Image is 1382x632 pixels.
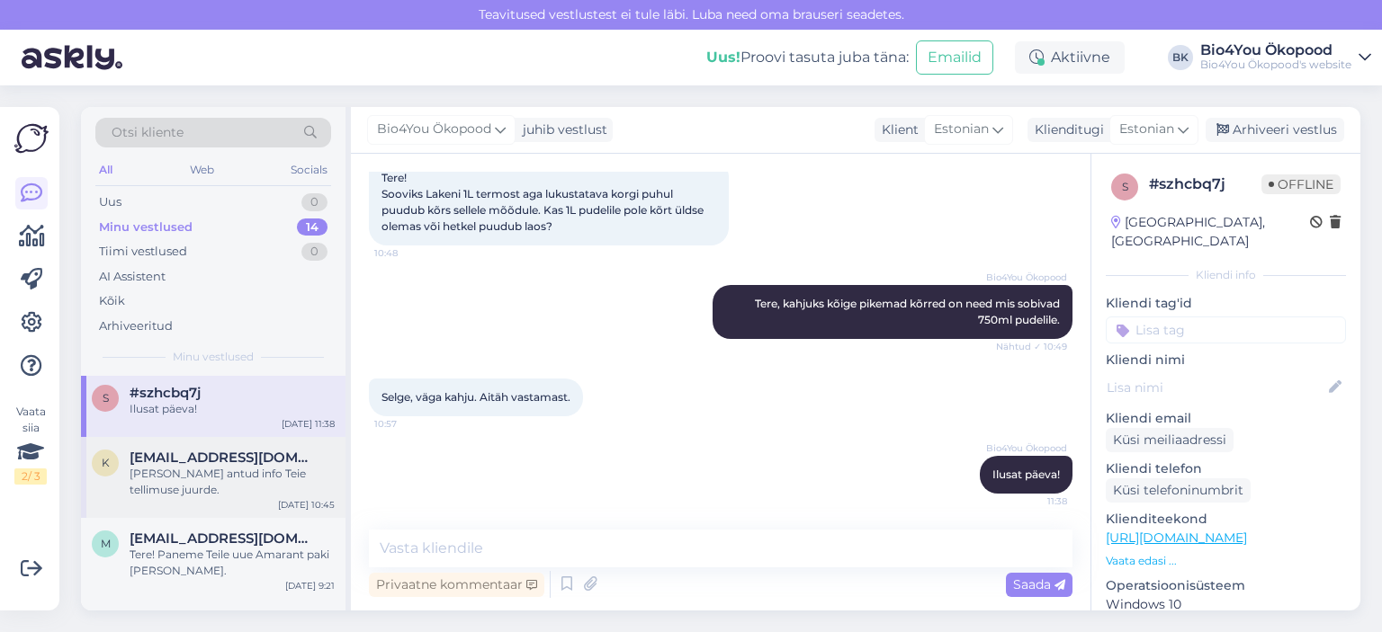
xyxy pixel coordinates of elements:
[1261,174,1341,194] span: Offline
[99,268,166,286] div: AI Assistent
[934,120,989,139] span: Estonian
[755,297,1063,326] span: Tere, kahjuks kõige pikemad kõrred on need mis sobivad 750ml pudelile.
[99,317,173,335] div: Arhiveeritud
[996,340,1067,353] span: Nähtud ✓ 10:49
[1149,174,1261,195] div: # szhcbq7j
[130,530,317,547] span: marhasina@hotmail.com
[706,47,909,68] div: Proovi tasuta juba täna:
[1000,494,1067,508] span: 11:38
[992,467,1060,481] span: Ilusat päeva!
[377,120,491,139] span: Bio4You Ökopood
[986,441,1067,455] span: Bio4You Ökopood
[1106,428,1234,452] div: Küsi meiliaadressi
[112,123,184,142] span: Otsi kliente
[301,243,328,261] div: 0
[1200,43,1371,72] a: Bio4You ÖkopoodBio4You Ökopood's website
[130,385,201,401] span: #szhcbq7j
[1111,213,1310,251] div: [GEOGRAPHIC_DATA], [GEOGRAPHIC_DATA]
[173,349,254,365] span: Minu vestlused
[1028,120,1104,139] div: Klienditugi
[1106,553,1346,569] p: Vaata edasi ...
[285,579,335,592] div: [DATE] 9:21
[1122,180,1128,193] span: s
[1206,118,1344,142] div: Arhiveeri vestlus
[1106,409,1346,428] p: Kliendi email
[916,40,993,75] button: Emailid
[1107,378,1325,397] input: Lisa nimi
[1106,530,1247,546] a: [URL][DOMAIN_NAME]
[130,450,317,466] span: kasitoosahver@gmail.com
[1013,576,1065,592] span: Saada
[99,218,193,236] div: Minu vestlused
[301,193,328,211] div: 0
[381,390,570,404] span: Selge, väga kahju. Aitäh vastamast.
[99,193,121,211] div: Uus
[1015,41,1125,74] div: Aktiivne
[14,468,47,485] div: 2 / 3
[1106,478,1251,503] div: Küsi telefoninumbrit
[374,246,442,260] span: 10:48
[103,391,109,405] span: s
[706,49,740,66] b: Uus!
[95,158,116,182] div: All
[1119,120,1174,139] span: Estonian
[14,121,49,156] img: Askly Logo
[282,417,335,431] div: [DATE] 11:38
[1106,595,1346,614] p: Windows 10
[1106,294,1346,313] p: Kliendi tag'id
[1200,43,1351,58] div: Bio4You Ökopood
[1106,510,1346,529] p: Klienditeekond
[1200,58,1351,72] div: Bio4You Ökopood's website
[278,498,335,512] div: [DATE] 10:45
[130,401,335,417] div: Ilusat päeva!
[14,404,47,485] div: Vaata siia
[1106,459,1346,478] p: Kliendi telefon
[297,218,328,236] div: 14
[130,466,335,498] div: [PERSON_NAME] antud info Teie tellimuse juurde.
[1168,45,1193,70] div: BK
[287,158,331,182] div: Socials
[99,292,125,310] div: Kõik
[369,573,544,597] div: Privaatne kommentaar
[1106,351,1346,369] p: Kliendi nimi
[1106,267,1346,283] div: Kliendi info
[1106,316,1346,343] input: Lisa tag
[374,417,442,431] span: 10:57
[986,271,1067,284] span: Bio4You Ökopood
[130,547,335,579] div: Tere! Paneme Teile uue Amarant paki [PERSON_NAME].
[186,158,218,182] div: Web
[875,120,919,139] div: Klient
[516,120,607,139] div: juhib vestlust
[99,243,187,261] div: Tiimi vestlused
[1106,576,1346,595] p: Operatsioonisüsteem
[102,456,110,469] span: k
[101,537,111,550] span: m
